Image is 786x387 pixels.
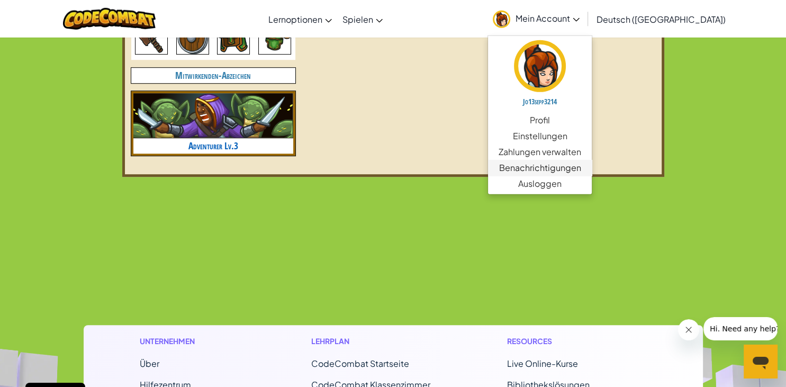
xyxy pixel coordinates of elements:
span: Mein Account [516,13,580,24]
img: avatar [514,40,566,92]
span: Benachrichtigungen [499,161,581,174]
h1: Unternehmen [140,336,247,347]
h1: Resources [507,336,646,347]
span: CodeCombat Startseite [311,358,409,369]
span: Spielen [342,14,373,25]
a: Ausloggen [488,176,592,192]
iframe: Schaltfläche zum Öffnen des Messaging-Fensters [744,345,778,379]
a: Jo13sepp3214 [488,39,592,112]
a: Zahlungen verwalten [488,144,592,160]
a: Mein Account [487,2,585,35]
a: Einstellungen [488,128,592,144]
span: Lernoptionen [268,14,322,25]
h5: Jo13sepp3214 [499,97,581,105]
a: Profil [488,112,592,128]
iframe: Nachricht schließen [678,319,699,340]
img: adventurer.png [133,93,293,138]
a: Deutsch ([GEOGRAPHIC_DATA]) [591,5,731,33]
iframe: Nachricht vom Unternehmen [703,317,778,340]
img: CodeCombat logo [63,8,156,30]
a: Live Online-Kurse [507,358,578,369]
span: Deutsch ([GEOGRAPHIC_DATA]) [597,14,726,25]
span: Hi. Need any help? [6,7,76,16]
h1: Lehrplan [311,336,442,347]
a: Lernoptionen [263,5,337,33]
a: Adventurer Lv.3 [188,139,238,152]
img: avatar [493,11,510,28]
a: Benachrichtigungen [488,160,592,176]
h4: Mitwirkenden-Abzeichen [131,68,295,83]
a: Über [140,358,159,369]
a: Spielen [337,5,388,33]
